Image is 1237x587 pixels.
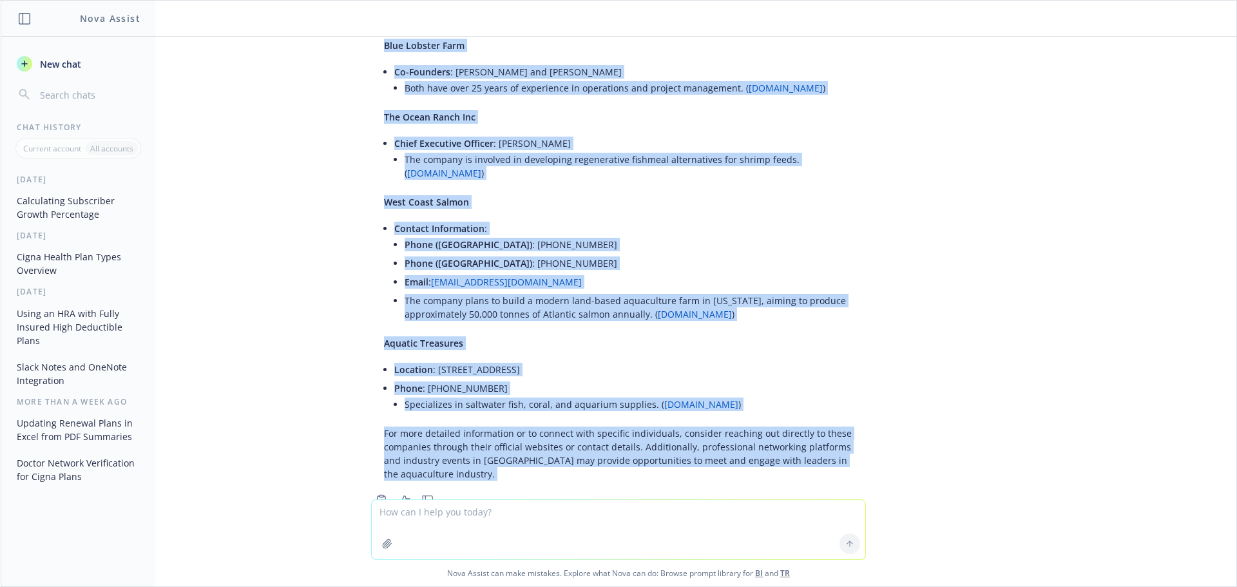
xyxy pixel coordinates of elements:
span: Chief Executive Officer [394,137,494,149]
p: : [394,222,853,235]
p: : [PHONE_NUMBER] [405,256,853,270]
span: Location [394,363,433,376]
div: [DATE] [1,286,155,297]
span: Co-Founders [394,66,450,78]
span: Aquatic Treasures [384,337,463,349]
button: Doctor Network Verification for Cigna Plans [12,452,145,487]
span: Contact Information [394,222,484,235]
li: Both have over 25 years of experience in operations and project management. ( ) [405,79,853,97]
p: : [PERSON_NAME] [394,137,853,150]
button: Slack Notes and OneNote Integration [12,356,145,391]
a: [DOMAIN_NAME] [664,398,738,410]
button: Using an HRA with Fully Insured High Deductible Plans [12,303,145,351]
div: Chat History [1,122,155,133]
span: Phone ([GEOGRAPHIC_DATA]) [405,238,532,251]
p: The company plans to build a modern land-based aquaculture farm in [US_STATE], aiming to produce ... [405,294,853,321]
span: Blue Lobster Farm [384,39,465,52]
div: [DATE] [1,174,155,185]
a: BI [755,568,763,579]
a: [DOMAIN_NAME] [658,308,732,320]
a: TR [780,568,790,579]
p: : [PERSON_NAME] and [PERSON_NAME] [394,65,853,79]
button: Thumbs down [417,491,438,509]
li: The company is involved in developing regenerative fishmeal alternatives for shrimp feeds. ( ) [405,150,853,182]
svg: Copy to clipboard [376,494,387,506]
p: : [PHONE_NUMBER] [405,238,853,251]
p: : [405,275,853,289]
p: For more detailed information or to connect with specific individuals, consider reaching out dire... [384,427,853,481]
span: Email [405,276,428,288]
p: Current account [23,143,81,154]
button: Cigna Health Plan Types Overview [12,246,145,281]
p: All accounts [90,143,133,154]
a: [EMAIL_ADDRESS][DOMAIN_NAME] [431,276,582,288]
span: The Ocean Ranch Inc [384,111,475,123]
span: Phone ([GEOGRAPHIC_DATA]) [405,257,532,269]
span: New chat [37,57,81,71]
div: [DATE] [1,230,155,241]
li: Specializes in saltwater fish, coral, and aquarium supplies. ( ) [405,395,853,414]
button: New chat [12,52,145,75]
span: Nova Assist can make mistakes. Explore what Nova can do: Browse prompt library for and [6,560,1231,586]
div: More than a week ago [1,396,155,407]
h1: Nova Assist [80,12,140,25]
p: : [PHONE_NUMBER] [394,381,853,395]
button: Calculating Subscriber Growth Percentage [12,190,145,225]
span: West Coast Salmon [384,196,469,208]
span: Phone [394,382,423,394]
input: Search chats [37,86,140,104]
a: [DOMAIN_NAME] [749,82,823,94]
p: : [STREET_ADDRESS] [394,363,853,376]
a: [DOMAIN_NAME] [407,167,481,179]
button: Updating Renewal Plans in Excel from PDF Summaries [12,412,145,447]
